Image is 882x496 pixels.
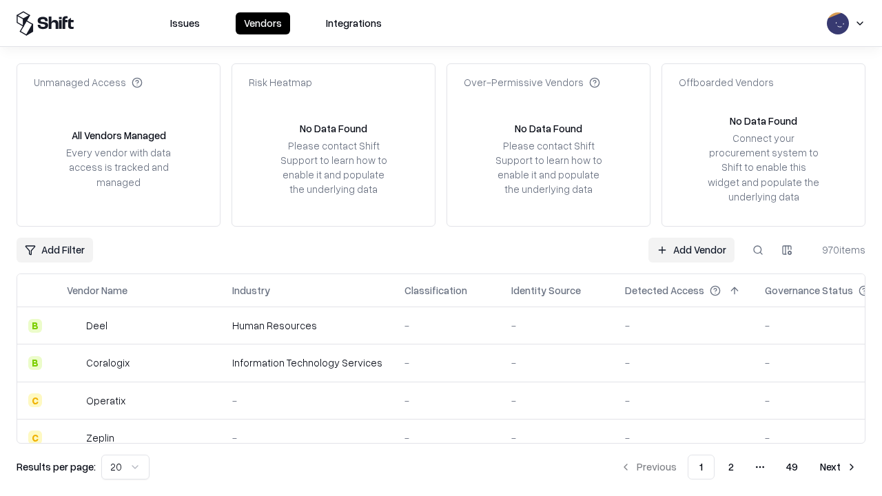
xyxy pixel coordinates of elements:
[232,393,382,408] div: -
[511,318,603,333] div: -
[232,283,270,298] div: Industry
[625,431,743,445] div: -
[318,12,390,34] button: Integrations
[511,283,581,298] div: Identity Source
[404,318,489,333] div: -
[511,393,603,408] div: -
[67,283,127,298] div: Vendor Name
[34,75,143,90] div: Unmanaged Access
[404,355,489,370] div: -
[812,455,865,479] button: Next
[404,393,489,408] div: -
[162,12,208,34] button: Issues
[688,455,715,479] button: 1
[511,355,603,370] div: -
[625,318,743,333] div: -
[17,459,96,474] p: Results per page:
[249,75,312,90] div: Risk Heatmap
[236,12,290,34] button: Vendors
[232,355,382,370] div: Information Technology Services
[86,393,125,408] div: Operatix
[717,455,745,479] button: 2
[28,319,42,333] div: B
[28,431,42,444] div: C
[86,355,130,370] div: Coralogix
[276,138,391,197] div: Please contact Shift Support to learn how to enable it and populate the underlying data
[67,431,81,444] img: Zeplin
[28,356,42,370] div: B
[300,121,367,136] div: No Data Found
[679,75,774,90] div: Offboarded Vendors
[28,393,42,407] div: C
[232,431,382,445] div: -
[775,455,809,479] button: 49
[86,431,114,445] div: Zeplin
[648,238,735,262] a: Add Vendor
[67,319,81,333] img: Deel
[612,455,865,479] nav: pagination
[730,114,797,128] div: No Data Found
[765,283,853,298] div: Governance Status
[706,131,821,204] div: Connect your procurement system to Shift to enable this widget and populate the underlying data
[464,75,600,90] div: Over-Permissive Vendors
[72,128,166,143] div: All Vendors Managed
[810,242,865,257] div: 970 items
[404,431,489,445] div: -
[515,121,582,136] div: No Data Found
[17,238,93,262] button: Add Filter
[625,283,704,298] div: Detected Access
[625,355,743,370] div: -
[491,138,606,197] div: Please contact Shift Support to learn how to enable it and populate the underlying data
[67,393,81,407] img: Operatix
[86,318,107,333] div: Deel
[232,318,382,333] div: Human Resources
[511,431,603,445] div: -
[404,283,467,298] div: Classification
[67,356,81,370] img: Coralogix
[625,393,743,408] div: -
[61,145,176,189] div: Every vendor with data access is tracked and managed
